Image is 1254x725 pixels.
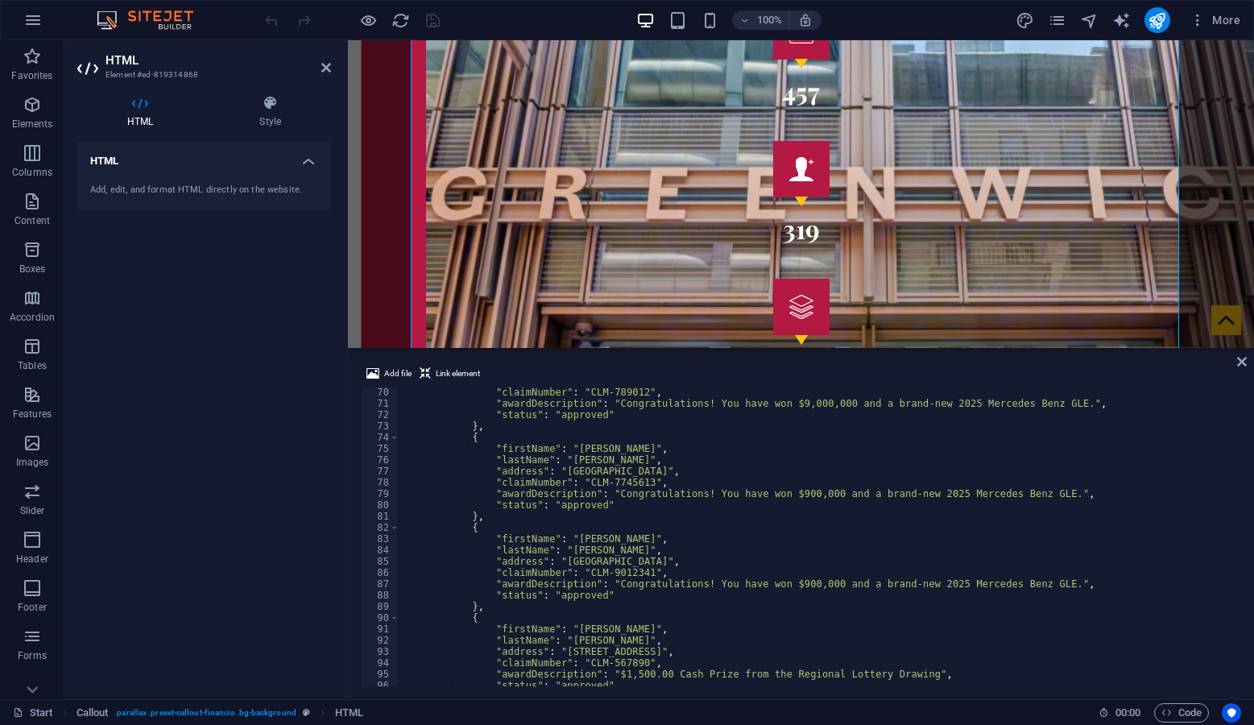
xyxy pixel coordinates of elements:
div: 85 [362,556,399,567]
span: . parallax .preset-callout-financia .bg-background [114,703,296,723]
h6: 100% [756,10,782,30]
button: publish [1144,7,1170,33]
span: Link element [436,364,480,383]
div: 80 [362,499,399,511]
i: This element is a customizable preset [303,708,310,717]
div: Add, edit, and format HTML directly on the website. [90,184,318,197]
i: Publish [1148,11,1166,30]
p: Footer [18,601,47,614]
nav: breadcrumb [77,703,364,723]
div: 74 [362,432,399,443]
p: Elements [12,118,53,130]
div: 83 [362,533,399,545]
p: Content [14,214,50,227]
i: Pages (Ctrl+Alt+S) [1048,11,1066,30]
h4: HTML [77,95,209,129]
i: Navigator [1080,11,1099,30]
div: 92 [362,635,399,646]
div: 70 [362,387,399,398]
p: Columns [12,166,52,179]
div: 94 [362,657,399,669]
h6: Session time [1099,703,1141,723]
h3: Element #ed-819314868 [106,68,299,82]
h2: HTML [106,53,331,68]
p: Accordion [10,311,55,324]
div: 78 [362,477,399,488]
div: 87 [362,578,399,590]
div: 71 [362,398,399,409]
button: Click here to leave preview mode and continue editing [358,10,378,30]
div: 89 [362,601,399,612]
p: Tables [18,359,47,372]
img: Editor Logo [93,10,213,30]
div: 88 [362,590,399,601]
span: More [1190,12,1240,28]
div: 86 [362,567,399,578]
button: navigator [1080,10,1099,30]
i: Design (Ctrl+Alt+Y) [1016,11,1034,30]
div: 72 [362,409,399,420]
button: pages [1048,10,1067,30]
div: 79 [362,488,399,499]
button: Code [1154,703,1209,723]
span: Click to select. Double-click to edit [335,703,363,723]
button: Usercentrics [1222,703,1241,723]
div: 93 [362,646,399,657]
div: 73 [362,420,399,432]
h4: HTML [77,142,331,171]
p: Slider [20,504,45,517]
i: AI Writer [1112,11,1131,30]
p: Favorites [11,69,52,82]
span: Add file [384,364,412,383]
i: On resize automatically adjust zoom level to fit chosen device. [798,13,813,27]
div: 76 [362,454,399,466]
div: 81 [362,511,399,522]
button: text_generator [1112,10,1132,30]
span: 00 00 [1115,703,1140,723]
div: 77 [362,466,399,477]
p: Features [13,408,52,420]
div: 82 [362,522,399,533]
button: Add file [364,364,414,383]
i: Reload page [391,11,410,30]
div: 75 [362,443,399,454]
span: Code [1161,703,1202,723]
button: Link element [417,364,482,383]
span: : [1127,706,1129,719]
p: Header [16,553,48,565]
div: 91 [362,623,399,635]
button: 100% [732,10,789,30]
button: design [1016,10,1035,30]
p: Forms [18,649,47,662]
div: 84 [362,545,399,556]
div: 90 [362,612,399,623]
h4: Style [209,95,331,129]
p: Images [16,456,49,469]
div: 96 [362,680,399,691]
button: More [1183,7,1247,33]
a: Click to cancel selection. Double-click to open Pages [13,703,53,723]
div: 95 [362,669,399,680]
p: Boxes [19,263,46,275]
button: reload [391,10,410,30]
span: Click to select. Double-click to edit [77,703,109,723]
